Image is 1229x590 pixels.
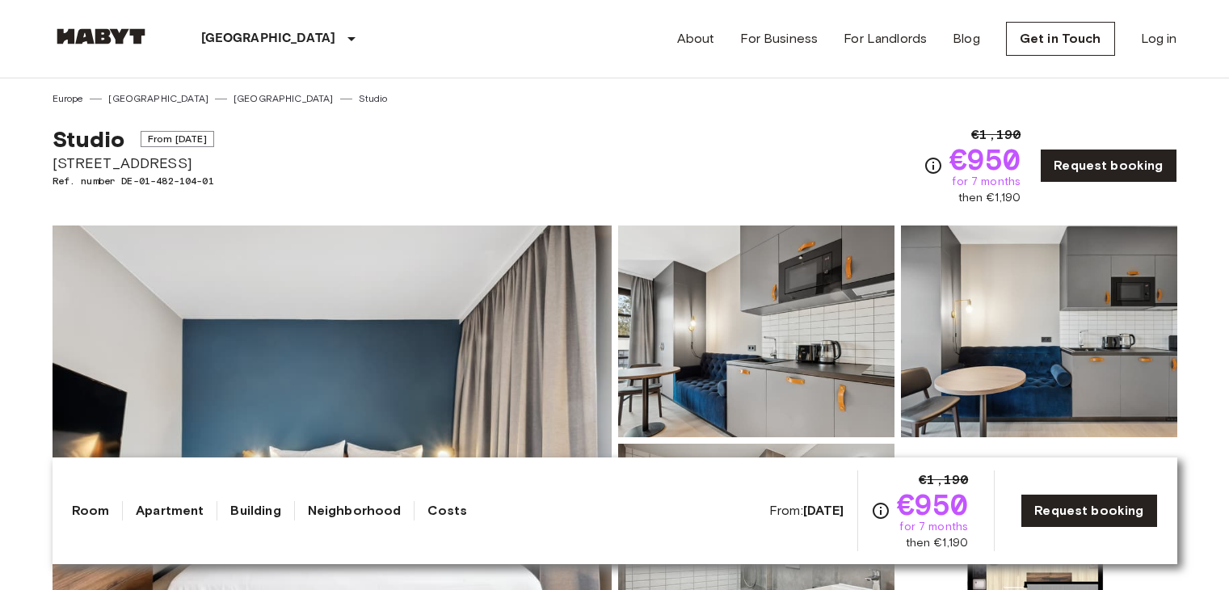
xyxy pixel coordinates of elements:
a: Europe [53,91,84,106]
span: From [DATE] [141,131,214,147]
img: Picture of unit DE-01-482-104-01 [618,225,894,437]
a: Request booking [1021,494,1157,528]
a: [GEOGRAPHIC_DATA] [108,91,208,106]
a: About [677,29,715,48]
img: Picture of unit DE-01-482-104-01 [901,225,1177,437]
b: [DATE] [803,503,844,518]
span: Studio [53,125,125,153]
a: Get in Touch [1006,22,1115,56]
a: Log in [1141,29,1177,48]
a: Studio [359,91,388,106]
a: [GEOGRAPHIC_DATA] [234,91,334,106]
svg: Check cost overview for full price breakdown. Please note that discounts apply to new joiners onl... [871,501,890,520]
span: [STREET_ADDRESS] [53,153,214,174]
a: Blog [953,29,980,48]
a: Costs [427,501,467,520]
span: Ref. number DE-01-482-104-01 [53,174,214,188]
a: Building [230,501,280,520]
a: For Landlords [844,29,927,48]
a: Apartment [136,501,204,520]
img: Habyt [53,28,149,44]
a: Room [72,501,110,520]
p: [GEOGRAPHIC_DATA] [201,29,336,48]
span: €950 [949,145,1021,174]
svg: Check cost overview for full price breakdown. Please note that discounts apply to new joiners onl... [924,156,943,175]
a: For Business [740,29,818,48]
span: then €1,190 [906,535,969,551]
span: for 7 months [952,174,1021,190]
span: From: [769,502,844,520]
a: Neighborhood [308,501,402,520]
a: Request booking [1040,149,1176,183]
span: €950 [897,490,969,519]
span: €1,190 [919,470,968,490]
span: for 7 months [899,519,968,535]
span: then €1,190 [958,190,1021,206]
span: €1,190 [971,125,1021,145]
